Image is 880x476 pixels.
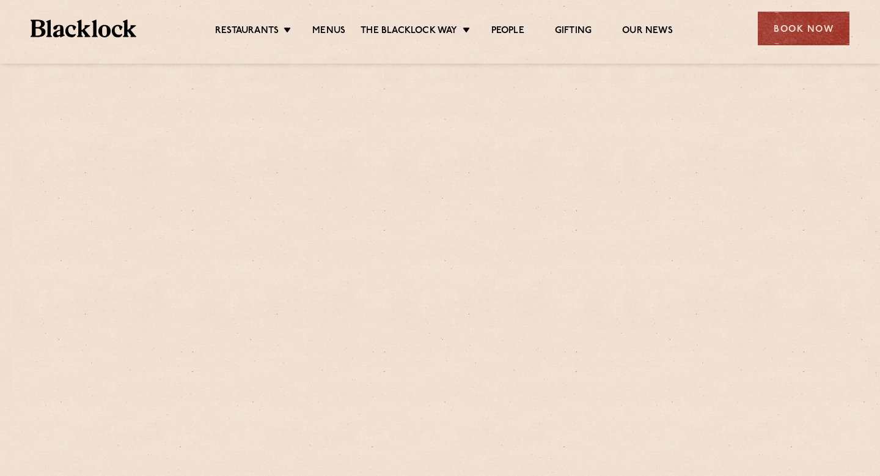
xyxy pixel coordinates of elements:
a: Gifting [555,25,592,39]
a: People [491,25,524,39]
a: The Blacklock Way [361,25,457,39]
a: Restaurants [215,25,279,39]
a: Our News [622,25,673,39]
img: BL_Textured_Logo-footer-cropped.svg [31,20,136,37]
a: Menus [312,25,345,39]
div: Book Now [758,12,849,45]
